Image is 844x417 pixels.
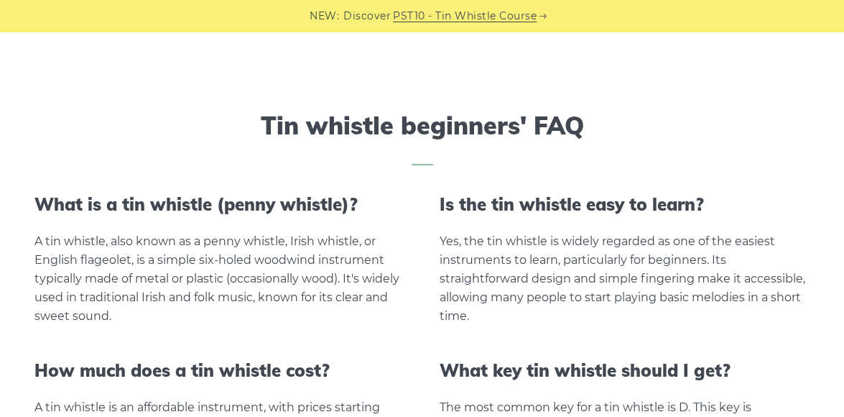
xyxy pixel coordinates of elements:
[34,232,405,326] div: A tin whistle, also known as a penny whistle, Irish whistle, or English flageolet, is a simple si...
[34,360,405,381] h3: How much does a tin whistle cost?
[34,194,405,215] h3: What is a tin whistle (penny whistle)?
[343,8,391,24] span: Discover
[393,8,537,24] a: PST10 - Tin Whistle Course
[440,194,810,215] h3: Is the tin whistle easy to learn?
[440,360,810,381] h3: What key tin whistle should I get?
[440,232,810,326] div: Yes, the tin whistle is widely regarded as one of the easiest instruments to learn, particularly ...
[310,8,339,24] span: NEW:
[34,111,810,165] h2: Tin whistle beginners' FAQ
